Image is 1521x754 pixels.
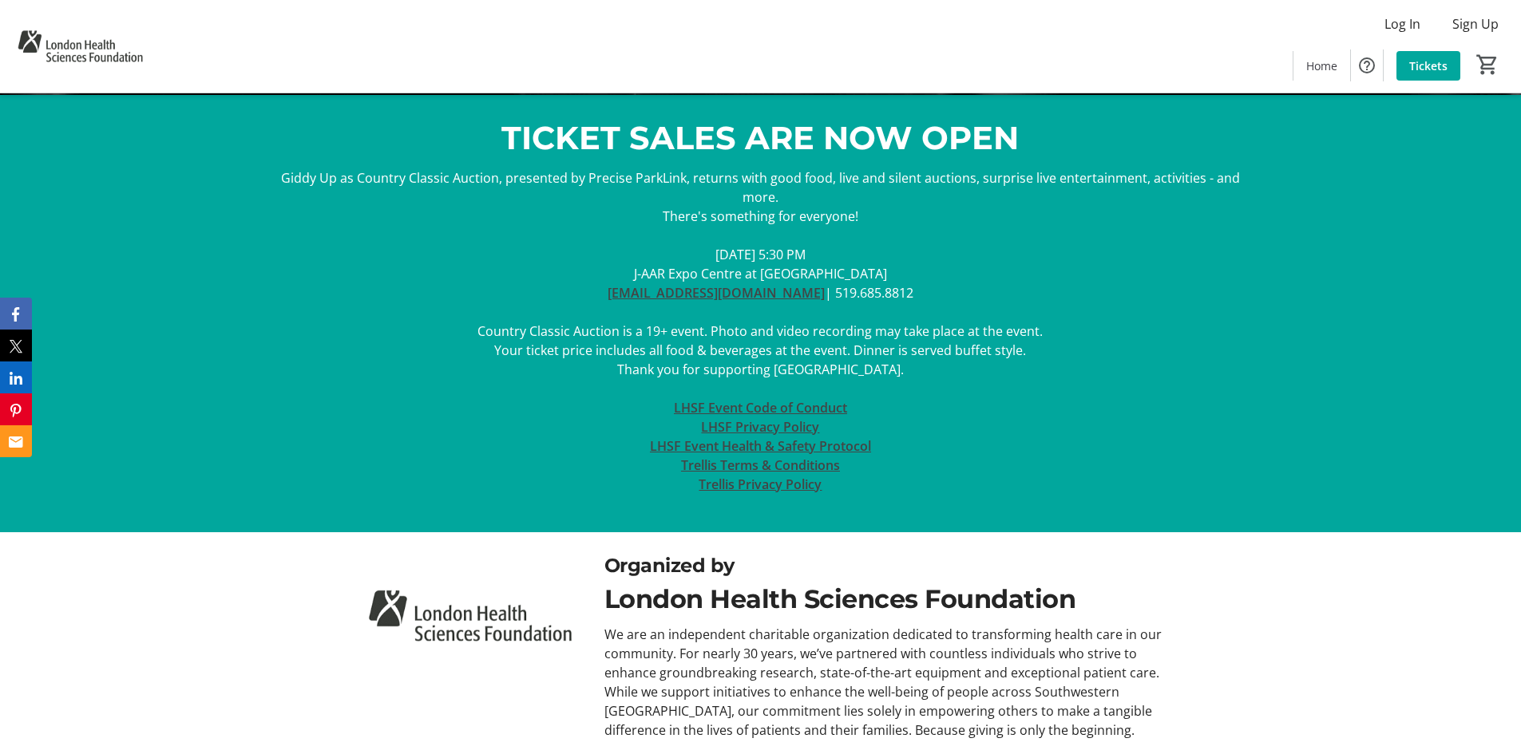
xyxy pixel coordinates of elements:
[715,246,806,263] span: [DATE] 5:30 PM
[477,322,1043,340] span: Country Classic Auction is a 19+ event. Photo and video recording may take place at the event.
[1396,51,1460,81] a: Tickets
[1293,51,1350,81] a: Home
[604,580,1166,618] div: London Health Sciences Foundation
[650,437,871,455] a: LHSF Event Health & Safety Protocol
[1473,50,1502,79] button: Cart
[10,6,151,86] img: London Health Sciences Foundation's Logo
[663,207,858,225] span: There's something for everyone!
[1409,57,1448,74] span: Tickets
[281,169,1240,206] span: Giddy Up as Country Classic Auction, presented by Precise ParkLink, returns with good food, live ...
[604,625,1166,740] div: We are an independent charitable organization dedicated to transforming health care in our commun...
[699,476,822,493] a: Trellis Privacy Policy
[617,361,904,378] span: Thank you for supporting [GEOGRAPHIC_DATA].
[674,399,847,416] a: LHSF Event Code of Conduct
[1372,11,1433,37] button: Log In
[825,284,913,302] span: | 519.685.8812
[1384,14,1420,34] span: Log In
[1306,57,1337,74] span: Home
[494,341,1026,359] span: Your ticket price includes all food & beverages at the event. Dinner is served buffet style.
[604,551,1166,580] div: Organized by
[355,551,584,681] img: London Health Sciences Foundation logo
[608,284,825,302] a: [EMAIL_ADDRESS][DOMAIN_NAME]
[1351,49,1383,81] button: Help
[634,265,887,282] span: J-AAR Expo Centre at [GEOGRAPHIC_DATA]
[501,118,1019,157] span: TICKET SALES ARE NOW OPEN
[1452,14,1499,34] span: Sign Up
[1440,11,1511,37] button: Sign Up
[701,418,819,436] a: LHSF Privacy Policy
[681,456,840,474] a: Trellis Terms & Conditions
